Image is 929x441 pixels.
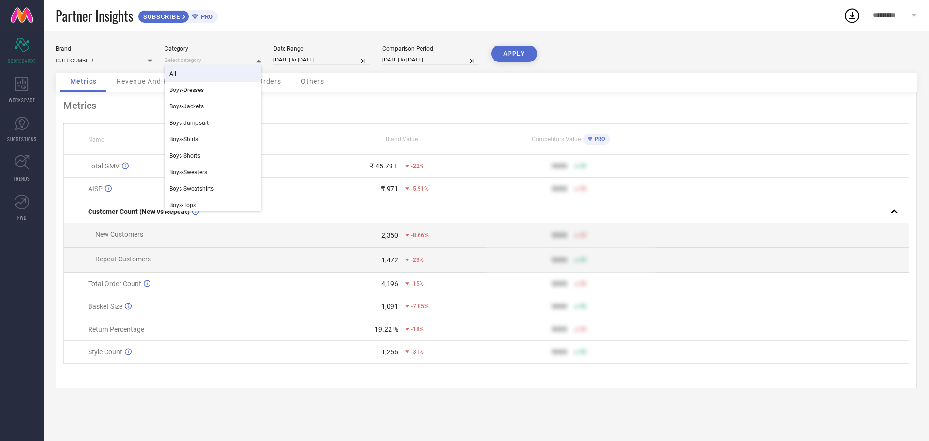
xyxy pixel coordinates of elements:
div: Brand [56,46,152,52]
span: 50 [580,257,586,263]
span: Total Order Count [88,280,141,288]
div: Category [165,46,261,52]
span: Partner Insights [56,6,133,26]
span: Others [301,77,324,85]
div: Boys-Shirts [165,131,261,148]
span: 50 [580,280,586,287]
div: 9999 [552,325,567,333]
div: 4,196 [381,280,398,288]
span: -31% [411,349,424,355]
div: 1,091 [381,303,398,310]
span: Customer Count (New vs Repeat) [88,208,190,215]
span: All [169,70,176,77]
div: 9999 [552,303,567,310]
span: -7.85% [411,303,429,310]
div: Metrics [63,100,909,111]
span: Boys-Jackets [169,103,204,110]
span: Competitors Value [532,136,581,143]
div: 2,350 [381,231,398,239]
div: Comparison Period [382,46,479,52]
span: Basket Size [88,303,122,310]
span: Boys-Shorts [169,152,200,159]
span: 50 [580,349,586,355]
input: Select comparison period [382,55,479,65]
span: Name [88,137,104,143]
span: -15% [411,280,424,287]
div: 9999 [552,185,567,193]
span: SUGGESTIONS [7,136,37,143]
div: Boys-Jackets [165,98,261,115]
span: Boys-Dresses [169,87,204,93]
span: Metrics [70,77,97,85]
span: Total GMV [88,162,120,170]
span: Boys-Shirts [169,136,198,143]
span: 50 [580,303,586,310]
span: Return Percentage [88,325,144,333]
span: -23% [411,257,424,263]
div: 9999 [552,231,567,239]
span: Boys-Sweatshirts [169,185,214,192]
div: 1,472 [381,256,398,264]
span: Repeat Customers [95,255,151,263]
div: 19.22 % [375,325,398,333]
div: 9999 [552,348,567,356]
div: 9999 [552,162,567,170]
span: Boys-Sweaters [169,169,207,176]
span: New Customers [95,230,143,238]
div: Boys-Sweaters [165,164,261,181]
span: TRENDS [14,175,30,182]
div: Boys-Shorts [165,148,261,164]
div: Boys-Dresses [165,82,261,98]
div: Boys-Tops [165,197,261,213]
span: 50 [580,163,586,169]
span: PRO [198,13,213,20]
span: -22% [411,163,424,169]
span: 50 [580,326,586,333]
span: Boys-Tops [169,202,196,209]
span: WORKSPACE [9,96,35,104]
input: Select date range [273,55,370,65]
span: Brand Value [386,136,418,143]
div: All [165,65,261,82]
div: Date Range [273,46,370,52]
span: SUBSCRIBE [138,13,182,20]
div: Open download list [843,7,861,24]
div: 9999 [552,280,567,288]
div: Boys-Jumpsuit [165,115,261,131]
span: -5.91% [411,185,429,192]
span: Boys-Jumpsuit [169,120,209,126]
div: 1,256 [381,348,398,356]
span: FWD [17,214,27,221]
div: ₹ 45.79 L [370,162,398,170]
button: APPLY [491,46,537,62]
span: PRO [592,136,605,142]
span: -8.66% [411,232,429,239]
input: Select category [165,55,261,65]
span: SCORECARDS [8,57,36,64]
div: 9999 [552,256,567,264]
span: -18% [411,326,424,333]
a: SUBSCRIBEPRO [138,8,218,23]
span: Revenue And Pricing [117,77,187,85]
span: 50 [580,232,586,239]
div: ₹ 971 [381,185,398,193]
span: 50 [580,185,586,192]
div: Boys-Sweatshirts [165,181,261,197]
span: Style Count [88,348,122,356]
span: AISP [88,185,103,193]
